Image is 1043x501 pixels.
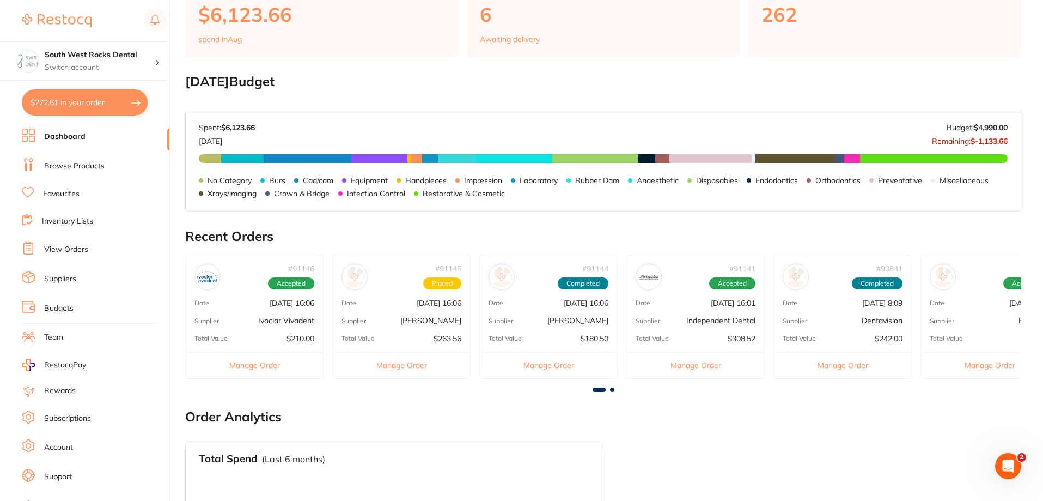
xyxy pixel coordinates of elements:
h3: Total Spend [199,453,258,465]
p: [DATE] [199,132,255,146]
p: Supplier [636,317,660,325]
img: Henry Schein Halas [491,267,512,287]
p: Preventative [878,176,922,185]
a: Subscriptions [44,413,91,424]
a: Rewards [44,385,76,396]
h2: Order Analytics [185,409,1021,425]
a: Team [44,332,63,343]
p: Date [783,299,797,307]
p: Supplier [194,317,219,325]
p: [PERSON_NAME] [400,316,461,325]
p: Rubber Dam [575,176,619,185]
p: # 91145 [435,264,461,273]
p: Infection Control [347,189,405,198]
p: Xrays/imaging [208,189,257,198]
p: Dentavision [862,316,902,325]
p: No Category [208,176,252,185]
img: Restocq Logo [22,14,92,27]
img: Ivoclar Vivadent [197,267,218,287]
p: $263.56 [434,334,461,343]
button: $272.61 in your order [22,89,148,116]
p: Endodontics [755,176,798,185]
p: Orthodontics [815,176,861,185]
p: Total Value [194,335,228,342]
a: Favourites [43,189,80,200]
a: View Orders [44,244,88,255]
p: Total Value [636,335,669,342]
span: 2 [1017,453,1026,462]
p: [DATE] 16:06 [564,299,608,307]
span: Completed [558,277,608,289]
p: [PERSON_NAME] [547,316,608,325]
a: Restocq Logo [22,8,92,33]
p: $308.52 [728,334,755,343]
p: $242.00 [875,334,902,343]
span: Completed [852,277,902,289]
p: # 90841 [876,264,902,273]
img: South West Rocks Dental [17,50,39,72]
p: Burs [269,176,285,185]
p: # 91144 [582,264,608,273]
a: Budgets [44,303,74,314]
p: Crown & Bridge [274,189,330,198]
p: $210.00 [286,334,314,343]
p: [DATE] 16:06 [417,299,461,307]
h4: South West Rocks Dental [45,50,155,61]
p: (Last 6 months) [262,454,325,464]
p: [DATE] 16:06 [270,299,314,307]
p: Total Value [489,335,522,342]
p: Impression [464,176,502,185]
p: [DATE] 16:01 [711,299,755,307]
p: Equipment [351,176,388,185]
span: RestocqPay [44,360,86,371]
p: 262 [761,3,1008,26]
p: Date [489,299,503,307]
p: $6,123.66 [198,3,445,26]
a: Suppliers [44,274,76,285]
p: Budget: [947,123,1008,132]
h2: Recent Orders [185,229,1021,244]
p: Supplier [930,317,954,325]
p: Anaesthetic [637,176,679,185]
p: Total Value [341,335,375,342]
iframe: Intercom live chat [995,453,1021,479]
p: Independent Dental [686,316,755,325]
strong: $6,123.66 [221,123,255,132]
a: Browse Products [44,161,105,172]
p: Ivoclar Vivadent [258,316,314,325]
p: Handpieces [405,176,447,185]
p: Date [930,299,944,307]
span: Placed [423,277,461,289]
p: $180.50 [581,334,608,343]
h2: [DATE] Budget [185,74,1021,89]
button: Manage Order [627,352,764,378]
p: Supplier [489,317,513,325]
p: Awaiting delivery [480,35,540,44]
button: Manage Order [333,352,470,378]
p: # 91146 [288,264,314,273]
p: Cad/cam [303,176,333,185]
p: # 91141 [729,264,755,273]
button: Manage Order [186,352,323,378]
img: Independent Dental [638,267,659,287]
span: Accepted [709,277,755,289]
p: Miscellaneous [940,176,989,185]
p: Date [341,299,356,307]
a: RestocqPay [22,359,86,371]
a: Account [44,442,73,453]
img: RestocqPay [22,359,35,371]
p: 6 [480,3,727,26]
img: Adam Dental [344,267,365,287]
p: Spent: [199,123,255,132]
p: Supplier [783,317,807,325]
p: Total Value [783,335,816,342]
p: Disposables [696,176,738,185]
button: Manage Order [480,352,617,378]
p: Remaining: [932,132,1008,146]
p: Date [636,299,650,307]
p: Restorative & Cosmetic [423,189,505,198]
p: spend in Aug [198,35,242,44]
p: Laboratory [520,176,558,185]
a: Dashboard [44,131,86,142]
p: [DATE] 8:09 [862,299,902,307]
